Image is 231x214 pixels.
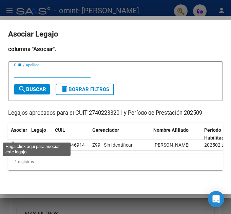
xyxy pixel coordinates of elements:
[60,86,109,92] span: Borrar Filtros
[55,127,65,133] span: CUIL
[90,123,151,145] datatable-header-cell: Gerenciador
[92,127,119,133] span: Gerenciador
[52,123,90,145] datatable-header-cell: CUIL
[151,123,201,145] datatable-header-cell: Nombre Afiliado
[8,28,223,41] h2: Asociar Legajo
[55,141,85,149] div: 20541846914
[31,142,39,148] span: 567
[8,153,223,170] div: 1 registros
[8,109,223,117] p: Legajos aprobados para el CUIT 27402233201 y Período de Prestación 202509
[153,142,190,148] span: MORALES JEREMIAS DANTE
[204,127,227,141] span: Periodo Habilitado
[14,84,50,94] button: Buscar
[8,123,28,145] datatable-header-cell: Asociar
[18,85,26,93] mat-icon: search
[56,84,114,95] button: Borrar Filtros
[60,85,69,93] mat-icon: delete
[11,127,27,133] span: Asociar
[208,191,224,207] div: Open Intercom Messenger
[18,86,46,92] span: Buscar
[153,127,189,133] span: Nombre Afiliado
[92,142,133,148] span: Z99 - Sin Identificar
[28,123,52,145] datatable-header-cell: Legajo
[31,127,46,133] span: Legajo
